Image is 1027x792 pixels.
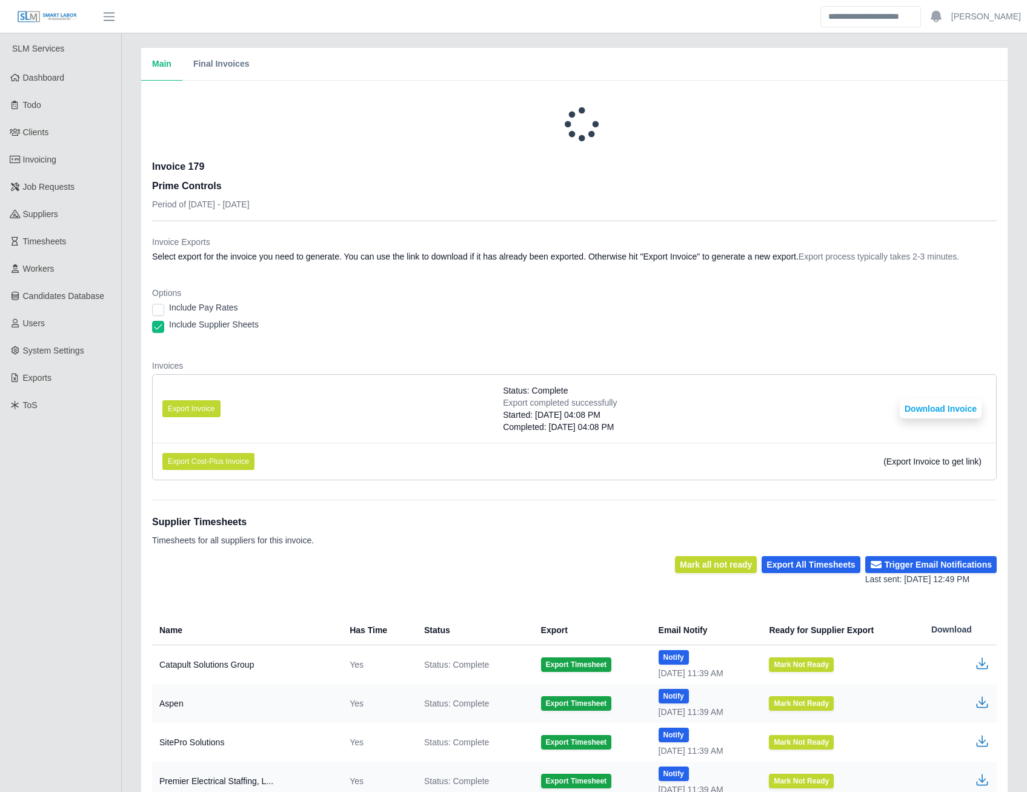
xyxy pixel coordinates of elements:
td: Catapult Solutions Group [152,645,340,685]
button: Notify [659,728,689,742]
span: (Export Invoice to get link) [883,457,982,466]
button: Download Invoice [900,399,982,418]
span: Timesheets [23,237,67,246]
button: Mark Not Ready [769,657,834,672]
td: SitePro Solutions [152,723,340,762]
span: ToS [23,400,38,410]
button: Final Invoices [182,48,261,81]
p: Timesheets for all suppliers for this invoice. [152,534,314,546]
h2: Invoice 179 [152,159,250,174]
span: Status: Complete [503,384,568,397]
button: Export Timesheet [541,657,611,672]
th: Status [414,615,531,645]
button: Export Timesheet [541,696,611,711]
a: [PERSON_NAME] [951,10,1021,23]
span: Status: Complete [424,775,489,787]
span: Suppliers [23,209,58,219]
button: Notify [659,650,689,665]
button: Notify [659,767,689,781]
span: Invoicing [23,155,56,164]
label: Include Pay Rates [169,301,238,314]
th: Name [152,615,340,645]
th: Email Notify [649,615,760,645]
a: Download Invoice [900,404,982,414]
button: Export Timesheet [541,774,611,788]
th: Download [922,615,997,645]
th: Export [531,615,649,645]
span: Dashboard [23,73,65,82]
button: Export Timesheet [541,735,611,750]
button: Export All Timesheets [762,556,860,573]
th: Has Time [340,615,414,645]
span: Status: Complete [424,659,489,671]
dt: Options [152,287,997,299]
span: Workers [23,264,55,274]
span: Export process typically takes 2-3 minutes. [799,252,959,261]
button: Export Invoice [162,400,221,417]
span: Status: Complete [424,697,489,710]
td: Aspen [152,684,340,723]
td: Yes [340,684,414,723]
th: Ready for Supplier Export [759,615,922,645]
span: Exports [23,373,52,383]
dt: Invoices [152,360,997,372]
span: SLM Services [12,44,64,53]
button: Export Cost-Plus Invoice [162,453,254,470]
div: [DATE] 11:39 AM [659,706,750,718]
span: System Settings [23,346,84,355]
span: Todo [23,100,41,110]
div: Started: [DATE] 04:08 PM [503,409,617,421]
img: SLM Logo [17,10,78,24]
span: Candidates Database [23,291,105,301]
span: Users [23,318,45,328]
h1: Supplier Timesheets [152,515,314,529]
span: Job Requests [23,182,75,192]
button: Main [141,48,182,81]
label: Include Supplier Sheets [169,318,259,331]
td: Yes [340,645,414,685]
span: Status: Complete [424,736,489,748]
div: Completed: [DATE] 04:08 PM [503,421,617,433]
td: Yes [340,723,414,762]
button: Trigger Email Notifications [865,556,997,573]
div: Export completed successfully [503,397,617,409]
div: [DATE] 11:39 AM [659,667,750,679]
div: [DATE] 11:39 AM [659,745,750,757]
span: Clients [23,127,49,137]
dd: Select export for the invoice you need to generate. You can use the link to download if it has al... [152,250,997,263]
button: Mark Not Ready [769,696,834,711]
div: Last sent: [DATE] 12:49 PM [865,573,997,586]
button: Mark Not Ready [769,774,834,788]
button: Mark all not ready [675,556,757,573]
h3: Prime Controls [152,179,250,193]
dt: Invoice Exports [152,236,997,248]
button: Notify [659,689,689,703]
button: Mark Not Ready [769,735,834,750]
p: Period of [DATE] - [DATE] [152,198,250,210]
input: Search [820,6,921,27]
